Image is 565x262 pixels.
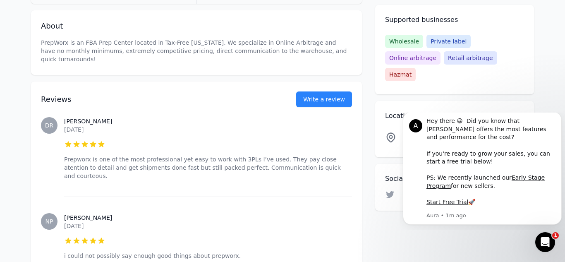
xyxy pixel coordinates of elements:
span: Retail arbitrage [444,51,497,65]
div: Profile image for Aura [10,7,23,20]
time: [DATE] [64,126,84,133]
h2: Social profiles [385,174,524,184]
p: Message from Aura, sent 1m ago [27,99,156,107]
h2: Supported businesses [385,15,524,25]
h2: Reviews [41,94,270,105]
h3: [PERSON_NAME] [64,214,352,222]
span: Wholesale [385,35,423,48]
span: 1 [552,232,559,239]
div: Message content [27,5,156,98]
span: NP [45,219,53,224]
time: [DATE] [64,223,84,229]
a: Write a review [296,91,352,107]
h2: About [41,20,352,32]
span: DR [45,123,54,128]
a: Early Stage Program [27,62,145,77]
h3: [PERSON_NAME] [64,117,352,125]
span: Hazmat [385,68,416,81]
span: Private label [426,35,471,48]
iframe: Intercom notifications message [400,113,565,230]
div: Hey there 😀 Did you know that [PERSON_NAME] offers the most features and performance for the cost... [27,5,156,94]
h2: Locations [385,111,524,121]
iframe: Intercom live chat [535,232,555,252]
p: PrepWorx is an FBA Prep Center located in Tax-Free [US_STATE]. We specialize in Online Arbitrage ... [41,38,352,63]
a: Start Free Trial [27,86,69,93]
p: Prepworx is one of the most professional yet easy to work with 3PLs I’ve used. They pay close ate... [64,155,352,180]
span: Online arbitrage [385,51,441,65]
b: 🚀 [69,86,76,93]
